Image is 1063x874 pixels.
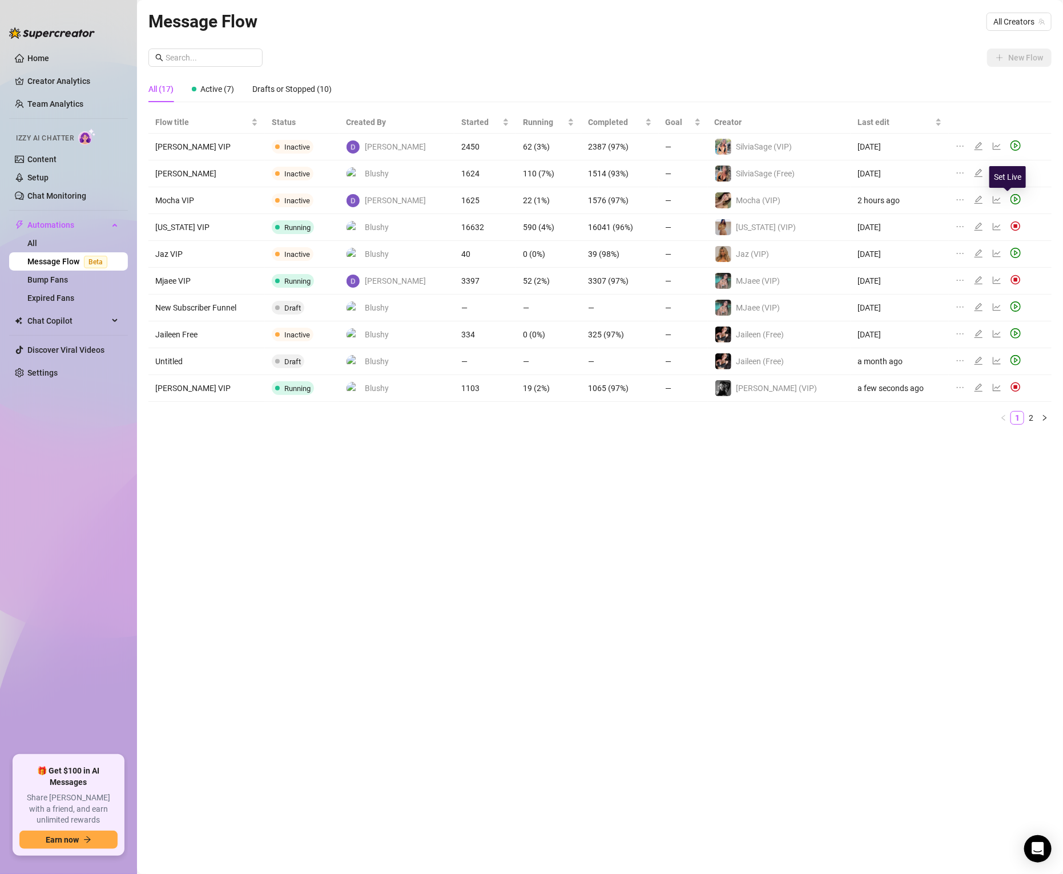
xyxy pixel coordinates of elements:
img: MJaee (VIP) [715,273,731,289]
a: Creator Analytics [27,72,119,90]
img: Jaileen (Free) [715,327,731,343]
span: Draft [284,357,301,366]
span: SilviaSage (VIP) [736,142,792,151]
div: Set Live [989,166,1026,188]
td: [DATE] [851,321,949,348]
a: Settings [27,368,58,377]
span: Flow title [155,116,249,128]
td: [DATE] [851,134,949,160]
span: Inactive [284,196,310,205]
span: edit [974,222,983,231]
span: left [1000,414,1007,421]
button: right [1038,411,1052,425]
th: Creator [708,111,851,134]
span: Earn now [46,835,79,844]
span: search [155,54,163,62]
button: left [997,411,1010,425]
span: ellipsis [956,383,965,392]
span: line-chart [992,195,1001,204]
span: [PERSON_NAME] [365,194,426,207]
th: Flow title [148,111,265,134]
td: 334 [454,321,516,348]
span: Inactive [284,170,310,178]
span: ellipsis [956,222,965,231]
td: Jaz VIP [148,241,265,268]
td: — [581,348,658,375]
div: Drafts or Stopped (10) [252,83,332,95]
span: ellipsis [956,249,965,258]
span: play-circle [1010,301,1021,312]
span: Goal [666,116,692,128]
span: ellipsis [956,168,965,178]
td: 22 (1%) [516,187,581,214]
span: line-chart [992,303,1001,312]
img: Blushy [347,221,360,234]
td: 16041 (96%) [581,214,658,241]
td: [DATE] [851,295,949,321]
img: Chat Copilot [15,317,22,325]
th: Completed [581,111,658,134]
span: Started [461,116,500,128]
span: Active (7) [200,84,234,94]
span: line-chart [992,383,1001,392]
td: 325 (97%) [581,321,658,348]
span: edit [974,195,983,204]
td: [DATE] [851,241,949,268]
a: 1 [1011,412,1024,424]
a: Message FlowBeta [27,257,112,266]
td: — [516,295,581,321]
span: line-chart [992,222,1001,231]
span: line-chart [992,276,1001,285]
span: MJaee (VIP) [736,303,780,312]
img: svg%3e [1010,275,1021,285]
a: Bump Fans [27,275,68,284]
a: Expired Fans [27,293,74,303]
span: ellipsis [956,276,965,285]
td: 0 (0%) [516,241,581,268]
img: Blushy [347,248,360,261]
span: [PERSON_NAME] [365,140,426,153]
td: [DATE] [851,160,949,187]
span: [PERSON_NAME] [365,275,426,287]
span: All Creators [993,13,1045,30]
span: Inactive [284,250,310,259]
a: Home [27,54,49,63]
span: edit [974,329,983,339]
span: [US_STATE] (VIP) [736,223,796,232]
td: 0 (0%) [516,321,581,348]
span: team [1038,18,1045,25]
span: line-chart [992,142,1001,151]
td: — [516,348,581,375]
li: 1 [1010,411,1024,425]
span: line-chart [992,356,1001,365]
img: Georgia (VIP) [715,219,731,235]
span: ellipsis [956,356,965,365]
span: Jaileen (Free) [736,330,784,339]
span: Jaileen (Free) [736,357,784,366]
span: play-circle [1010,248,1021,258]
span: Completed [588,116,642,128]
img: David Webb [347,275,360,288]
img: svg%3e [1010,221,1021,231]
span: Blushy [365,382,389,394]
th: Status [265,111,339,134]
td: 110 (7%) [516,160,581,187]
td: — [659,348,708,375]
td: 39 (98%) [581,241,658,268]
img: Blushy [347,328,360,341]
img: AI Chatter [78,128,96,145]
td: — [659,295,708,321]
td: 2450 [454,134,516,160]
span: 🎁 Get $100 in AI Messages [19,766,118,788]
img: SilviaSage (VIP) [715,139,731,155]
td: 52 (2%) [516,268,581,295]
td: Mjaee VIP [148,268,265,295]
span: play-circle [1010,194,1021,204]
li: 2 [1024,411,1038,425]
img: Jaz (VIP) [715,246,731,262]
td: [PERSON_NAME] VIP [148,134,265,160]
a: Setup [27,173,49,182]
th: Created By [339,111,454,134]
a: Content [27,155,57,164]
td: — [659,321,708,348]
